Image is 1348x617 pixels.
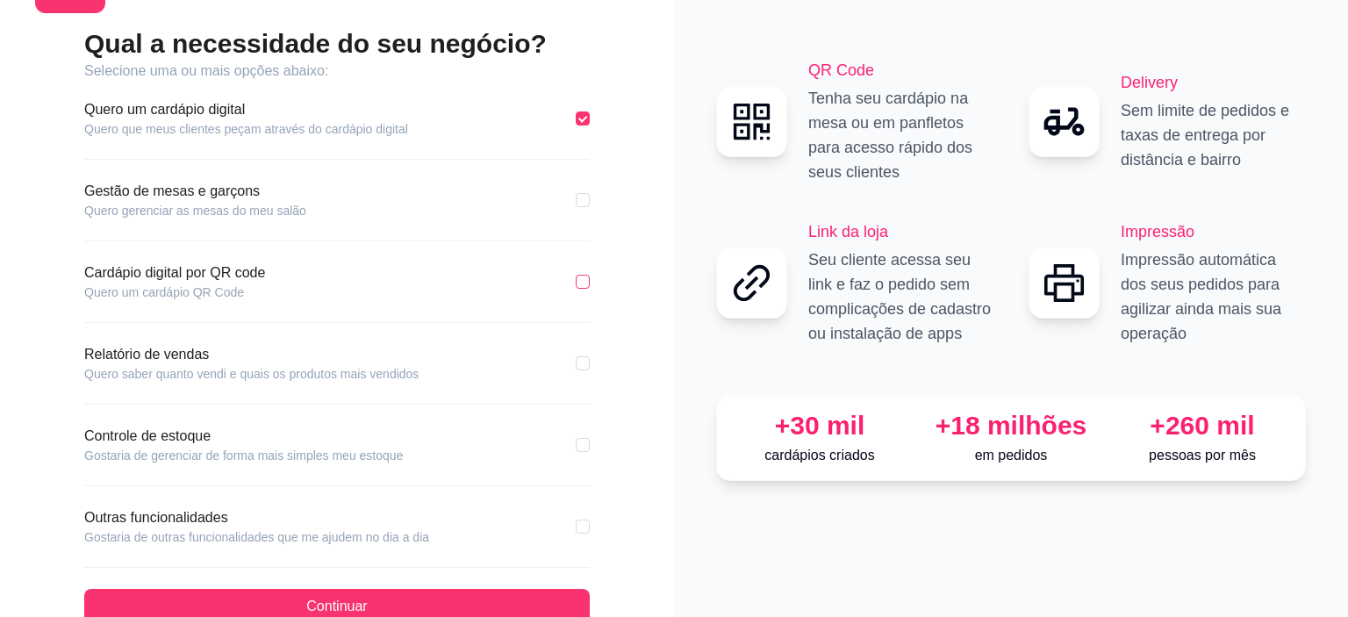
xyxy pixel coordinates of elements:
[1121,248,1306,346] p: Impressão automática dos seus pedidos para agilizar ainda mais sua operação
[306,596,367,617] span: Continuar
[731,410,908,441] div: +30 mil
[808,86,993,184] p: Tenha seu cardápio na mesa ou em panfletos para acesso rápido dos seus clientes
[84,181,306,202] article: Gestão de mesas e garçons
[808,219,993,244] h2: Link da loja
[84,344,419,365] article: Relatório de vendas
[84,528,429,546] article: Gostaria de outras funcionalidades que me ajudem no dia a dia
[808,248,993,346] p: Seu cliente acessa seu link e faz o pedido sem complicações de cadastro ou instalação de apps
[731,445,908,466] p: cardápios criados
[84,202,306,219] article: Quero gerenciar as mesas do meu salão
[84,27,590,61] h2: Qual a necessidade do seu negócio?
[84,120,408,138] article: Quero que meus clientes peçam através do cardápio digital
[84,365,419,383] article: Quero saber quanto vendi e quais os produtos mais vendidos
[84,262,265,283] article: Cardápio digital por QR code
[1114,445,1291,466] p: pessoas por mês
[84,447,403,464] article: Gostaria de gerenciar de forma mais simples meu estoque
[1121,70,1306,95] h2: Delivery
[84,283,265,301] article: Quero um cardápio QR Code
[1121,98,1306,172] p: Sem limite de pedidos e taxas de entrega por distância e bairro
[84,426,403,447] article: Controle de estoque
[922,410,1100,441] div: +18 milhões
[922,445,1100,466] p: em pedidos
[1121,219,1306,244] h2: Impressão
[1114,410,1291,441] div: +260 mil
[84,507,429,528] article: Outras funcionalidades
[84,99,408,120] article: Quero um cardápio digital
[808,58,993,83] h2: QR Code
[84,61,590,82] article: Selecione uma ou mais opções abaixo:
